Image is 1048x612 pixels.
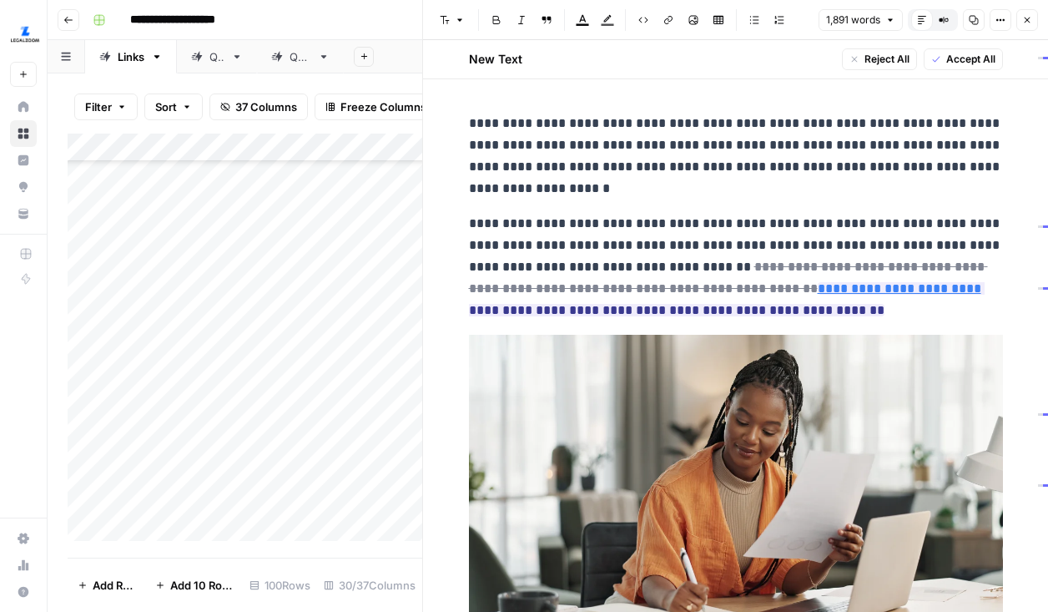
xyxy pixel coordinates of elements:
a: Insights [10,147,37,174]
a: Links [85,40,177,73]
span: Add 10 Rows [170,577,233,594]
button: Add 10 Rows [145,572,243,599]
a: Browse [10,120,37,147]
div: 100 Rows [243,572,317,599]
span: Reject All [864,52,909,67]
span: Add Row [93,577,135,594]
button: Workspace: LegalZoom [10,13,37,55]
div: 30/37 Columns [317,572,422,599]
span: 37 Columns [235,99,297,115]
button: Add Row [68,572,145,599]
a: QA2 [257,40,344,73]
button: Reject All [842,48,917,70]
span: Accept All [946,52,995,67]
button: Sort [144,94,203,120]
button: Help + Support [10,579,37,605]
span: Freeze Columns [340,99,426,115]
div: Links [118,48,144,65]
a: QA [177,40,257,73]
a: Opportunities [10,174,37,200]
div: QA [209,48,224,65]
button: Accept All [924,48,1003,70]
h2: New Text [469,51,522,68]
span: Sort [155,99,177,115]
button: 1,891 words [819,9,903,31]
img: LegalZoom Logo [10,19,40,49]
button: Filter [74,94,138,120]
button: Freeze Columns [315,94,437,120]
button: 37 Columns [209,94,308,120]
a: Settings [10,525,37,552]
span: Filter [85,99,112,115]
a: Usage [10,552,37,579]
a: Your Data [10,200,37,227]
div: QA2 [290,48,311,65]
a: Home [10,94,37,120]
span: 1,891 words [826,13,880,28]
